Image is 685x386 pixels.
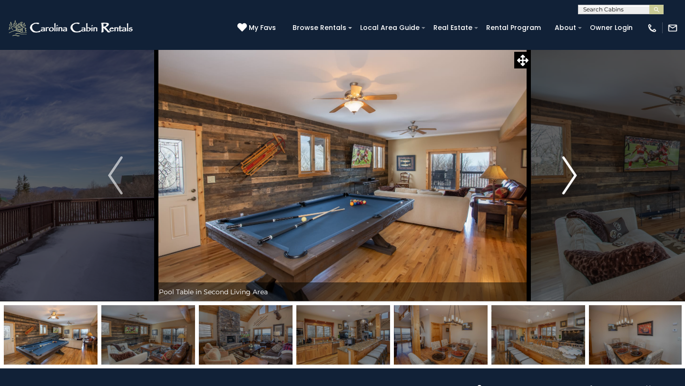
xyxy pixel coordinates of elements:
img: mail-regular-white.png [667,23,678,33]
a: My Favs [237,23,278,33]
a: Local Area Guide [355,20,424,35]
a: Owner Login [585,20,637,35]
button: Previous [77,49,154,301]
img: 163268264 [199,305,293,365]
a: About [550,20,581,35]
img: 163268263 [101,305,195,365]
a: Real Estate [429,20,477,35]
img: 163268262 [4,305,98,365]
a: Rental Program [481,20,546,35]
span: My Favs [249,23,276,33]
img: 163268266 [394,305,488,365]
img: arrow [562,156,577,194]
div: Pool Table in Second Living Area [154,282,531,301]
img: arrow [108,156,122,194]
button: Next [531,49,608,301]
a: Browse Rentals [288,20,351,35]
img: 163268259 [589,305,683,365]
img: 163268265 [296,305,390,365]
img: 163268267 [491,305,585,365]
img: White-1-2.png [7,19,136,38]
img: phone-regular-white.png [647,23,657,33]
